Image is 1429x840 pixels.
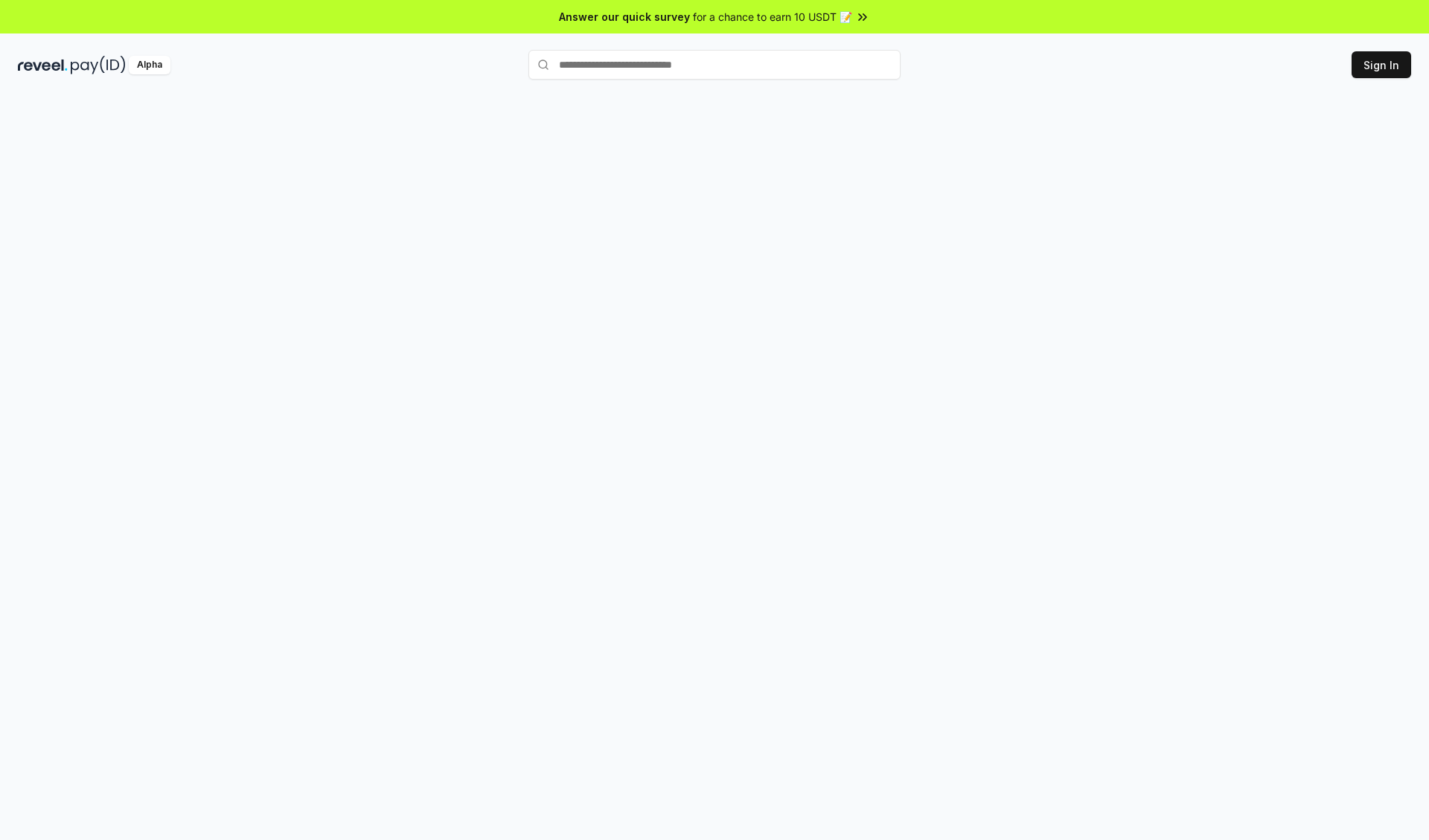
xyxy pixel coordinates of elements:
button: Sign In [1352,51,1411,78]
span: for a chance to earn 10 USDT 📝 [693,9,852,25]
span: Answer our quick survey [559,9,690,25]
img: pay_id [71,56,126,74]
div: Alpha [129,56,170,74]
img: reveel_dark [18,56,68,74]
